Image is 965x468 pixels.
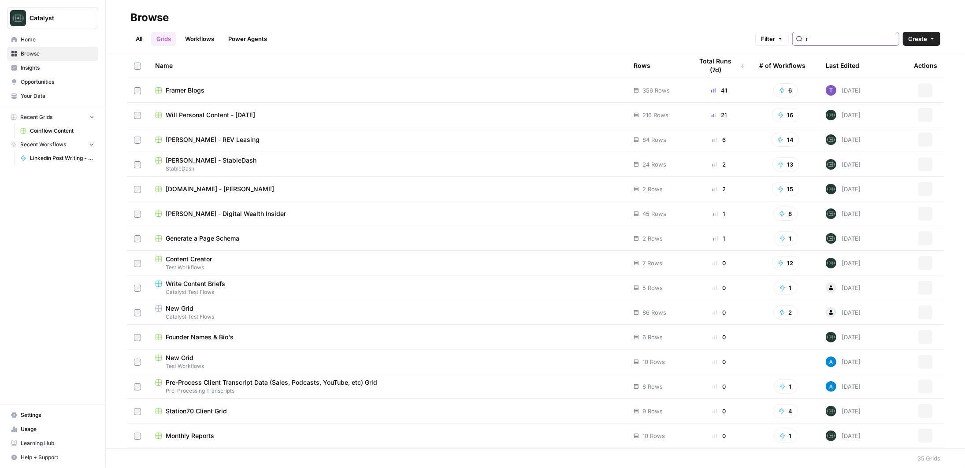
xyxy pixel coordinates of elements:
[166,156,256,165] span: [PERSON_NAME] - StableDash
[7,138,98,151] button: Recent Workflows
[155,156,620,173] a: [PERSON_NAME] - StableDashStableDash
[642,111,668,119] span: 216 Rows
[914,53,937,78] div: Actions
[155,234,620,243] a: Generate a Page Schema
[7,33,98,47] a: Home
[642,135,666,144] span: 84 Rows
[826,381,836,392] img: o3cqybgnmipr355j8nz4zpq1mc6x
[693,86,745,95] div: 41
[693,382,745,391] div: 0
[761,34,775,43] span: Filter
[774,231,798,245] button: 1
[693,259,745,267] div: 0
[826,53,859,78] div: Last Edited
[166,111,255,119] span: Will Personal Content - [DATE]
[155,387,620,395] span: Pre-Processing Transcripts
[166,431,214,440] span: Monthly Reports
[166,279,225,288] span: Write Content Briefs
[772,157,799,171] button: 13
[693,357,745,366] div: 0
[16,151,98,165] a: Linkedin Post Writing - [DATE]
[7,75,98,89] a: Opportunities
[642,308,666,317] span: 86 Rows
[642,209,666,218] span: 45 Rows
[826,208,861,219] div: [DATE]
[166,135,260,144] span: [PERSON_NAME] - REV Leasing
[151,32,176,46] a: Grids
[693,111,745,119] div: 21
[21,453,94,461] span: Help + Support
[7,47,98,61] a: Browse
[642,357,665,366] span: 10 Rows
[155,288,620,296] span: Catalyst Test Flows
[826,357,861,367] div: [DATE]
[826,233,861,244] div: [DATE]
[21,78,94,86] span: Opportunities
[223,32,272,46] a: Power Agents
[21,425,94,433] span: Usage
[21,64,94,72] span: Insights
[166,378,377,387] span: Pre-Process Client Transcript Data (Sales, Podcasts, YouTube, etc) Grid
[693,283,745,292] div: 0
[693,135,745,144] div: 6
[166,209,286,218] span: [PERSON_NAME] - Digital Wealth Insider
[773,207,798,221] button: 8
[755,32,789,46] button: Filter
[826,431,836,441] img: lkqc6w5wqsmhugm7jkiokl0d6w4g
[806,34,895,43] input: Search
[30,127,94,135] span: Coinflow Content
[826,134,861,145] div: [DATE]
[693,209,745,218] div: 1
[20,141,66,149] span: Recent Workflows
[826,258,861,268] div: [DATE]
[908,34,927,43] span: Create
[642,259,662,267] span: 7 Rows
[693,160,745,169] div: 2
[693,308,745,317] div: 0
[826,159,836,170] img: lkqc6w5wqsmhugm7jkiokl0d6w4g
[773,404,798,418] button: 4
[21,50,94,58] span: Browse
[166,333,234,342] span: Founder Names & Bio's
[634,53,650,78] div: Rows
[917,454,940,463] div: 35 Grids
[7,450,98,464] button: Help + Support
[642,283,663,292] span: 5 Rows
[693,431,745,440] div: 0
[826,406,861,416] div: [DATE]
[7,422,98,436] a: Usage
[155,353,620,370] a: New GridTest Workflows
[155,313,620,321] span: Catalyst Test Flows
[20,113,52,121] span: Recent Grids
[642,234,663,243] span: 2 Rows
[693,333,745,342] div: 0
[642,185,663,193] span: 2 Rows
[826,184,836,194] img: lkqc6w5wqsmhugm7jkiokl0d6w4g
[155,53,620,78] div: Name
[693,407,745,416] div: 0
[642,160,666,169] span: 24 Rows
[826,332,836,342] img: lkqc6w5wqsmhugm7jkiokl0d6w4g
[774,281,798,295] button: 1
[21,439,94,447] span: Learning Hub
[826,307,861,318] div: [DATE]
[166,185,274,193] span: [DOMAIN_NAME] - [PERSON_NAME]
[155,185,620,193] a: [DOMAIN_NAME] - [PERSON_NAME]
[826,233,836,244] img: lkqc6w5wqsmhugm7jkiokl0d6w4g
[826,282,861,293] div: [DATE]
[774,379,798,394] button: 1
[642,407,663,416] span: 9 Rows
[759,53,805,78] div: # of Workflows
[772,108,799,122] button: 16
[826,258,836,268] img: lkqc6w5wqsmhugm7jkiokl0d6w4g
[826,357,836,367] img: o3cqybgnmipr355j8nz4zpq1mc6x
[21,36,94,44] span: Home
[826,110,836,120] img: lkqc6w5wqsmhugm7jkiokl0d6w4g
[166,407,227,416] span: Station70 Client Grid
[30,14,83,22] span: Catalyst
[155,86,620,95] a: Framer Blogs
[155,407,620,416] a: Station70 Client Grid
[7,61,98,75] a: Insights
[7,408,98,422] a: Settings
[826,85,861,96] div: [DATE]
